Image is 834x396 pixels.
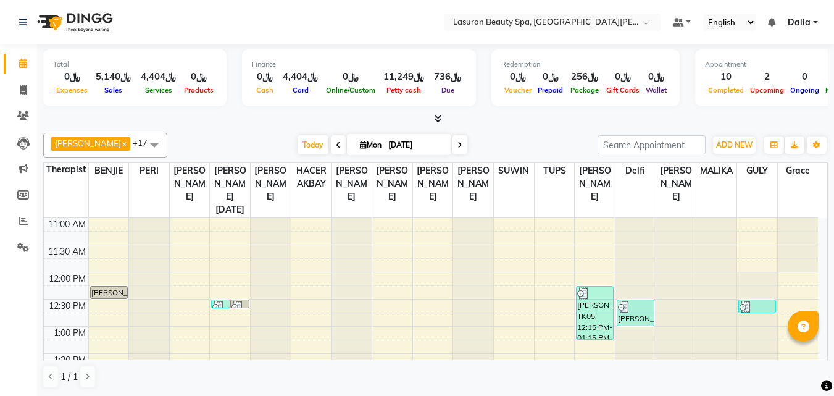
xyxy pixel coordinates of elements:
div: ﷼0 [252,70,278,84]
span: Expenses [53,86,91,95]
span: Ongoing [787,86,822,95]
input: 2025-09-01 [385,136,446,154]
span: Petty cash [383,86,424,95]
div: [PERSON_NAME], TK01, 12:15 PM-12:30 PM, [GEOGRAPHIC_DATA] | جلسة [PERSON_NAME] [91,287,127,298]
div: Reem, TK03, 12:30 PM-12:31 PM, HAIR COLOR FULL COLOR ROOT | صبغة الشعر بالكامل للشعر الجذور [212,300,230,308]
div: 11:30 AM [46,245,88,258]
span: Cash [253,86,277,95]
span: 1 / 1 [60,371,78,384]
span: +17 [133,138,157,148]
span: ADD NEW [716,140,753,150]
div: ﷼4,404 [278,70,323,84]
div: [PERSON_NAME], TK09, 12:30 PM-01:00 PM, Head Neck Shoulder Foot Massage | جلسه تدليك الرأس والرقب... [617,300,654,326]
span: [PERSON_NAME] [372,163,412,204]
div: 12:30 PM [46,300,88,313]
span: Today [298,135,328,154]
div: ﷼0 [181,70,217,84]
span: Package [567,86,602,95]
div: Reem, TK03, 12:30 PM-12:31 PM, HAIR COLOR TONER MEDUIM | تونر للشعر المتوسط [231,300,249,308]
span: HACER AKBAY [291,163,332,192]
span: [PERSON_NAME] [656,163,696,204]
span: Gift Cards [603,86,643,95]
span: [PERSON_NAME] [251,163,291,204]
iframe: chat widget [782,347,822,384]
div: ﷼11,249 [378,70,429,84]
div: ﷼0 [501,70,535,84]
span: Products [181,86,217,95]
span: Completed [705,86,747,95]
div: 11:00 AM [46,218,88,231]
div: Finance [252,59,466,70]
span: Services [142,86,175,95]
span: GULY [737,163,777,179]
div: 1:00 PM [51,327,88,340]
span: Upcoming [747,86,787,95]
div: ﷼736 [429,70,466,84]
div: [PERSON_NAME], TK04, 12:30 PM-12:46 PM, Highlight FULL HEAD Length 1 | هايلايت لكامل الشعر 1 [739,300,775,313]
span: Grace [778,163,818,179]
div: ﷼256 [566,70,603,84]
span: [PERSON_NAME] [55,138,121,148]
span: Wallet [643,86,670,95]
span: Card [290,86,312,95]
span: MALIKA [696,163,736,179]
div: ﷼0 [53,70,91,84]
span: TUPS [535,163,575,179]
div: 0 [787,70,822,84]
img: logo [31,5,116,40]
button: ADD NEW [713,137,756,154]
div: [PERSON_NAME], TK05, 12:15 PM-01:15 PM, CLASSIC COMBO M&P | كومبو كلاسيك (باديكير+مانكير) [577,287,613,339]
span: Dalia [788,16,811,29]
input: Search Appointment [598,135,706,154]
div: Redemption [501,59,670,70]
div: 1:30 PM [51,354,88,367]
span: Voucher [501,86,535,95]
span: [PERSON_NAME] [575,163,615,204]
div: ﷼0 [535,70,566,84]
a: x [121,138,127,148]
span: [PERSON_NAME] [170,163,210,204]
div: 10 [705,70,747,84]
span: Sales [101,86,125,95]
span: [PERSON_NAME] [453,163,493,204]
div: ﷼0 [323,70,378,84]
span: Due [438,86,457,95]
div: 12:00 PM [46,272,88,285]
div: 2 [747,70,787,84]
span: Prepaid [535,86,566,95]
div: ﷼0 [603,70,643,84]
span: SUWIN [494,163,534,179]
span: Online/Custom [323,86,378,95]
span: Delfi [615,163,656,179]
div: Total [53,59,217,70]
span: BENJIE [89,163,129,179]
span: [PERSON_NAME][DATE] [210,163,250,217]
div: ﷼0 [643,70,670,84]
span: PERI [129,163,169,179]
span: Mon [357,140,385,150]
span: [PERSON_NAME] [413,163,453,204]
div: ﷼4,404 [136,70,181,84]
div: ﷼5,140 [91,70,136,84]
span: [PERSON_NAME] [332,163,372,204]
div: Therapist [44,163,88,176]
